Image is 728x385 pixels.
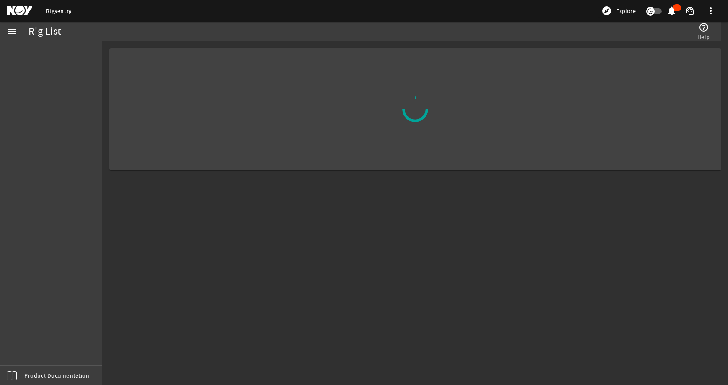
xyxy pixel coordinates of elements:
mat-icon: notifications [666,6,677,16]
a: Rigsentry [46,7,71,15]
span: Explore [616,6,636,15]
span: Product Documentation [24,371,89,380]
mat-icon: help_outline [699,22,709,32]
button: more_vert [700,0,721,21]
mat-icon: explore [601,6,612,16]
div: Rig List [29,27,61,36]
button: Explore [598,4,639,18]
span: Help [697,32,710,41]
mat-icon: support_agent [685,6,695,16]
mat-icon: menu [7,26,17,37]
